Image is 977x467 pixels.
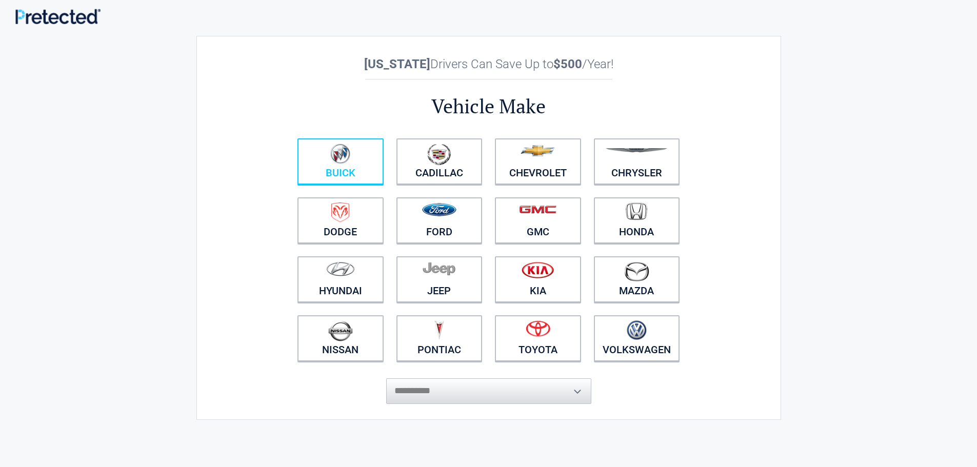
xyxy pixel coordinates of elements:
[328,320,353,341] img: nissan
[297,138,384,185] a: Buick
[594,315,680,361] a: Volkswagen
[291,57,686,71] h2: Drivers Can Save Up to /Year
[427,144,451,165] img: cadillac
[594,256,680,302] a: Mazda
[594,138,680,185] a: Chrysler
[624,261,649,281] img: mazda
[434,320,444,340] img: pontiac
[15,9,101,24] img: Main Logo
[297,256,384,302] a: Hyundai
[291,93,686,119] h2: Vehicle Make
[627,320,647,340] img: volkswagen
[495,138,581,185] a: Chevrolet
[396,138,483,185] a: Cadillac
[396,315,483,361] a: Pontiac
[526,320,550,337] img: toyota
[495,256,581,302] a: Kia
[553,57,582,71] b: $500
[396,197,483,243] a: Ford
[605,148,668,153] img: chrysler
[626,202,647,220] img: honda
[297,197,384,243] a: Dodge
[594,197,680,243] a: Honda
[330,144,350,164] img: buick
[297,315,384,361] a: Nissan
[326,261,355,276] img: hyundai
[422,203,456,216] img: ford
[396,256,483,302] a: Jeep
[495,315,581,361] a: Toyota
[364,57,430,71] b: [US_STATE]
[495,197,581,243] a: GMC
[522,261,554,278] img: kia
[519,205,556,214] img: gmc
[331,202,349,222] img: dodge
[423,261,455,276] img: jeep
[521,145,555,156] img: chevrolet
